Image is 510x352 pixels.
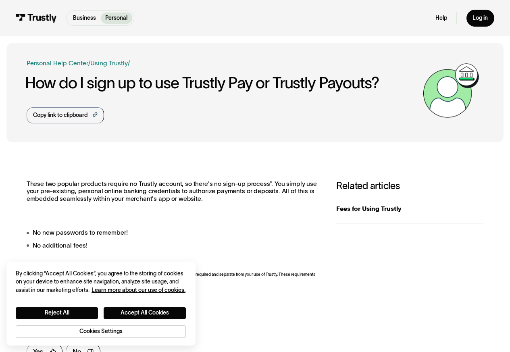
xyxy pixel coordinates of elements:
button: Reject All [16,307,98,319]
a: Personal Help Center [27,58,88,68]
div: Cookie banner [6,262,196,346]
a: Personal [101,12,132,24]
img: Trustly Logo [16,14,57,22]
a: Using Trustly [90,60,128,67]
div: Fees for Using Trustly [336,204,483,213]
a: Log in [466,10,494,26]
button: Accept All Cookies [104,307,186,319]
p: Personal [105,14,127,23]
a: More information about your privacy, opens in a new tab [92,287,185,293]
p: Business [73,14,96,23]
div: / [88,58,90,68]
li: No new passwords to remember! [27,228,321,237]
div: Log in [473,15,488,22]
div: By clicking “Accept All Cookies”, you agree to the storing of cookies on your device to enhance s... [16,270,186,295]
button: Cookies Settings [16,325,186,338]
p: These two popular products require no Trustly account, so there's no sign-up process*. You simply... [27,180,321,203]
div: Copy link to clipboard [33,111,87,120]
div: Privacy [16,270,186,338]
h3: Related articles [336,180,483,192]
h1: How do I sign up to use Trustly Pay or Trustly Payouts? [25,74,419,92]
li: No additional fees! [27,241,321,250]
a: Business [68,12,100,24]
a: Fees for Using Trustly [336,195,483,223]
a: Help [435,15,447,22]
a: Copy link to clipboard [27,107,104,123]
div: / [128,58,130,68]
